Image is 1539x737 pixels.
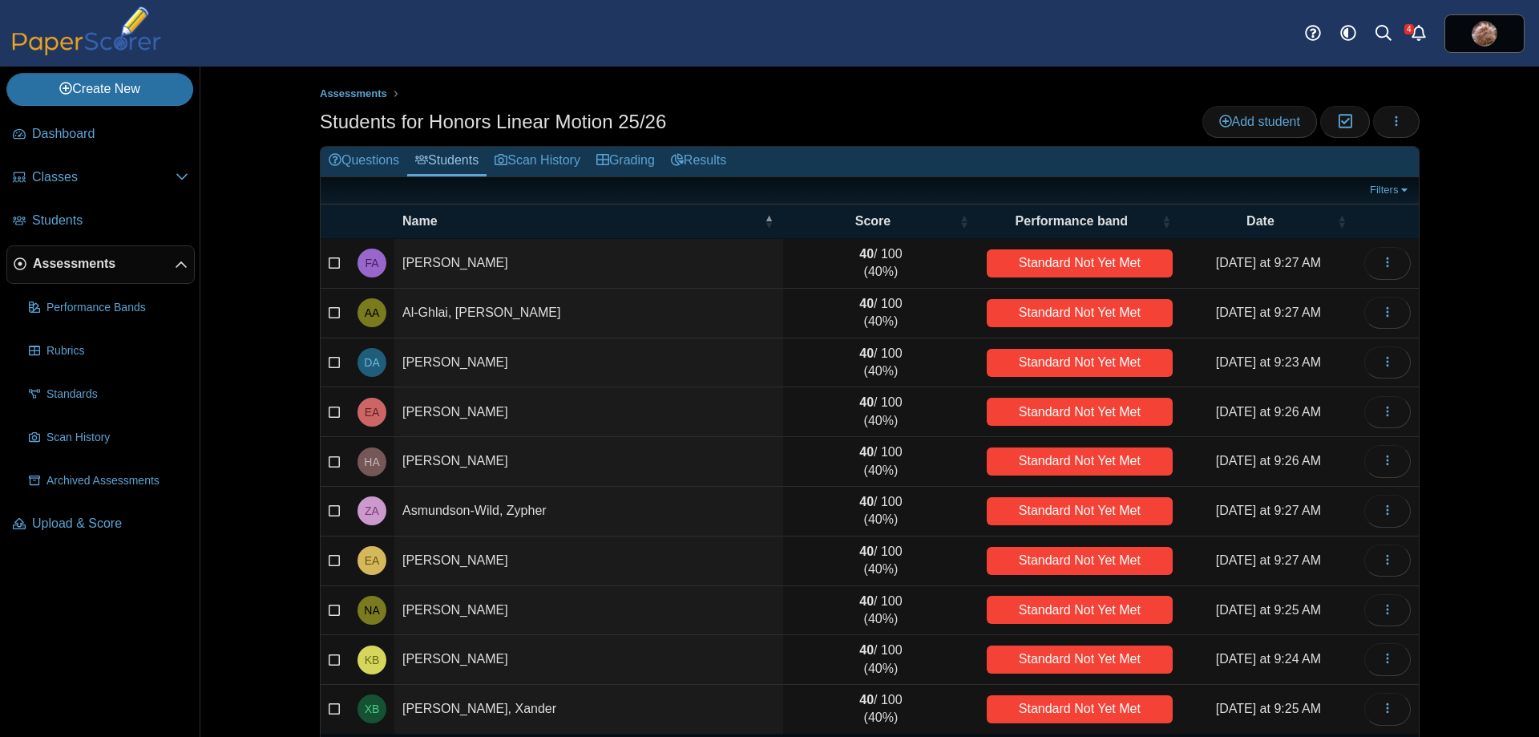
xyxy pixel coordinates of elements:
a: Performance Bands [22,289,195,327]
b: 40 [859,643,874,657]
a: Archived Assessments [22,462,195,500]
b: 40 [859,693,874,707]
div: Standard Not Yet Met [987,447,1173,476]
time: Sep 15, 2025 at 9:24 AM [1216,652,1321,666]
span: David Albeck [364,357,379,368]
a: Questions [321,147,407,176]
a: Scan History [487,147,588,176]
td: / 100 (40%) [783,586,979,636]
span: Eliana Augustine [365,555,380,566]
td: / 100 (40%) [783,437,979,487]
span: Archived Assessments [46,473,188,489]
a: Students [6,202,195,241]
time: Sep 15, 2025 at 9:27 AM [1216,553,1321,567]
span: Performance Bands [46,300,188,316]
a: Add student [1202,106,1317,138]
b: 40 [859,247,874,261]
td: [PERSON_NAME] [394,537,783,586]
a: Assessments [316,84,391,104]
h1: Students for Honors Linear Motion 25/26 [320,108,666,136]
a: Dashboard [6,115,195,154]
span: Jean-Paul Whittall [1472,21,1497,47]
div: Standard Not Yet Met [987,497,1173,525]
a: Create New [6,73,193,105]
td: [PERSON_NAME] [394,387,783,437]
span: Add student [1219,115,1300,128]
span: Upload & Score [32,515,188,533]
td: / 100 (40%) [783,338,979,388]
a: Filters [1366,182,1415,198]
span: Classes [32,168,176,186]
td: [PERSON_NAME] [394,437,783,487]
span: Ella Amirtharajah [365,407,380,418]
span: Kartikeya Bala [365,654,380,666]
time: Sep 15, 2025 at 9:25 AM [1216,603,1321,617]
time: Sep 15, 2025 at 9:23 AM [1216,355,1321,369]
span: Date [1246,214,1274,228]
td: / 100 (40%) [783,537,979,586]
b: 40 [859,395,874,409]
div: Standard Not Yet Met [987,695,1173,723]
a: ps.7gEweUQfp4xW3wTN [1444,14,1525,53]
div: Standard Not Yet Met [987,349,1173,377]
b: 40 [859,297,874,310]
a: Rubrics [22,332,195,371]
span: Score [855,214,891,228]
span: Students [32,212,188,229]
td: / 100 (40%) [783,487,979,537]
td: [PERSON_NAME] [394,338,783,388]
span: Performance band : Activate to sort [1161,204,1171,238]
a: Assessments [6,245,195,284]
a: Results [663,147,734,176]
span: Dashboard [32,125,188,143]
div: Standard Not Yet Met [987,299,1173,327]
span: Performance band [1016,214,1128,228]
td: / 100 (40%) [783,685,979,735]
span: Ayoub Al-Ghlai [365,307,380,318]
time: Sep 15, 2025 at 9:27 AM [1216,504,1321,517]
td: [PERSON_NAME] [394,239,783,289]
span: Name : Activate to invert sorting [764,204,774,238]
td: [PERSON_NAME] [394,635,783,685]
td: [PERSON_NAME], Xander [394,685,783,735]
span: Date : Activate to sort [1337,204,1347,238]
div: Standard Not Yet Met [987,249,1173,277]
a: Alerts [1401,16,1436,51]
span: Standards [46,387,188,403]
span: Name [402,214,438,228]
span: Zypher Asmundson-Wild [365,505,379,516]
span: Scan History [46,430,188,446]
a: Students [407,147,487,176]
a: PaperScorer [6,44,167,58]
time: Sep 15, 2025 at 9:26 AM [1216,405,1321,419]
span: Assessments [320,87,387,99]
time: Sep 15, 2025 at 9:26 AM [1216,454,1321,468]
a: Grading [588,147,663,176]
td: / 100 (40%) [783,635,979,685]
span: Fernando Aguilar-Correa [365,257,378,269]
b: 40 [859,594,874,608]
time: Sep 15, 2025 at 9:27 AM [1216,306,1321,319]
a: Standards [22,375,195,414]
div: Standard Not Yet Met [987,646,1173,674]
td: Al-Ghlai, [PERSON_NAME] [394,289,783,338]
div: Standard Not Yet Met [987,398,1173,426]
a: Classes [6,159,195,197]
b: 40 [859,445,874,459]
time: Sep 15, 2025 at 9:27 AM [1216,256,1321,269]
span: Niko Augustine [364,605,379,616]
a: Scan History [22,419,195,457]
b: 40 [859,495,874,508]
span: Xander Beck [365,703,380,715]
span: Rubrics [46,343,188,359]
b: 40 [859,545,874,558]
td: / 100 (40%) [783,387,979,437]
img: PaperScorer [6,6,167,55]
td: Asmundson-Wild, Zypher [394,487,783,537]
td: / 100 (40%) [783,289,979,338]
b: 40 [859,346,874,360]
span: Assessments [33,255,175,273]
td: / 100 (40%) [783,239,979,289]
span: Hannah Applebaum [364,456,379,468]
time: Sep 15, 2025 at 9:25 AM [1216,702,1321,715]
